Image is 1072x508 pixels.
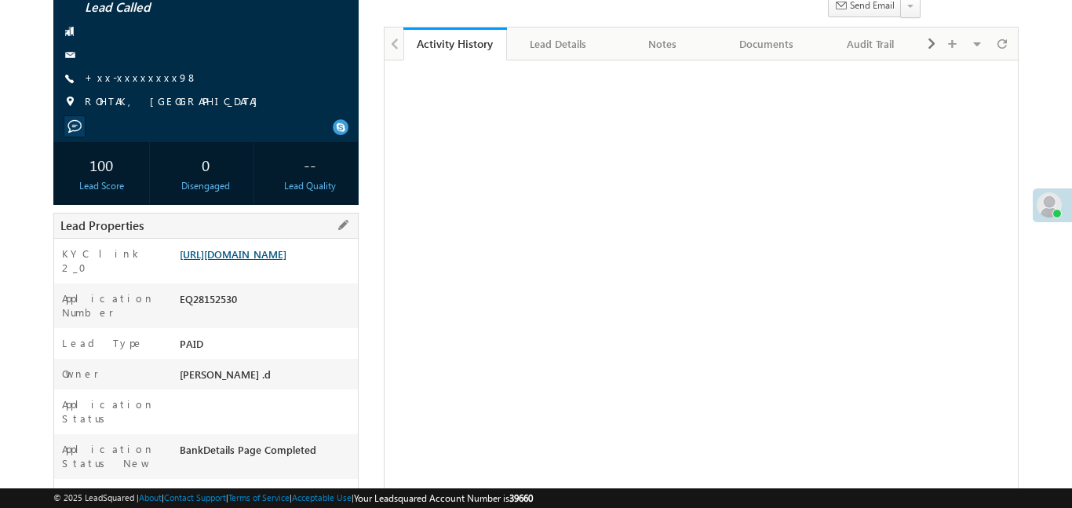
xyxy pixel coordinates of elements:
[176,442,358,464] div: BankDetails Page Completed
[176,291,358,313] div: EQ28152530
[819,27,922,60] a: Audit Trail
[53,491,533,506] span: © 2025 LeadSquared | | | | |
[57,150,145,179] div: 100
[611,27,715,60] a: Notes
[415,36,495,51] div: Activity History
[62,397,164,426] label: Application Status
[509,492,533,504] span: 39660
[57,179,145,193] div: Lead Score
[62,336,144,350] label: Lead Type
[624,35,701,53] div: Notes
[162,179,250,193] div: Disengaged
[180,247,286,261] a: [URL][DOMAIN_NAME]
[520,35,596,53] div: Lead Details
[354,492,533,504] span: Your Leadsquared Account Number is
[60,217,144,233] span: Lead Properties
[139,492,162,503] a: About
[727,35,804,53] div: Documents
[162,150,250,179] div: 0
[266,179,354,193] div: Lead Quality
[62,442,164,470] label: Application Status New
[292,492,352,503] a: Acceptable Use
[715,27,819,60] a: Documents
[85,71,198,84] a: +xx-xxxxxxxx98
[176,336,358,358] div: PAID
[85,94,265,110] span: ROHTAK, [GEOGRAPHIC_DATA]
[228,492,290,503] a: Terms of Service
[62,367,99,381] label: Owner
[62,247,164,275] label: KYC link 2_0
[62,291,164,320] label: Application Number
[164,492,226,503] a: Contact Support
[507,27,611,60] a: Lead Details
[266,150,354,179] div: --
[403,27,507,60] a: Activity History
[180,367,271,381] span: [PERSON_NAME] .d
[831,35,908,53] div: Audit Trail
